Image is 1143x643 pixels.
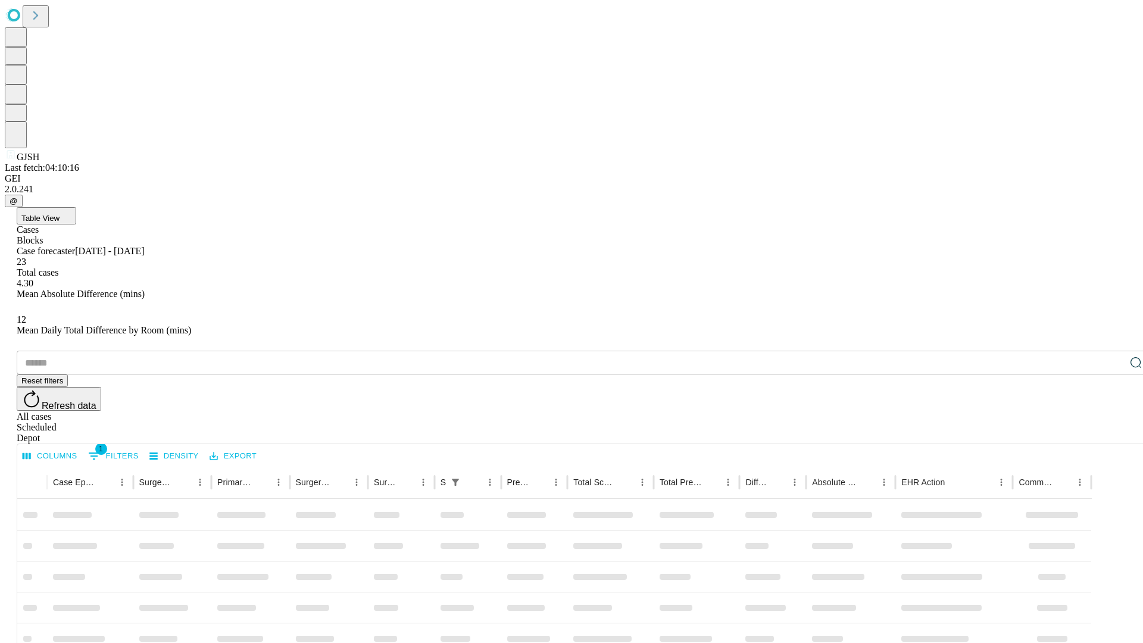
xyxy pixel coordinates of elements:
button: Menu [482,474,498,491]
button: Menu [993,474,1010,491]
button: Menu [415,474,432,491]
button: Show filters [447,474,464,491]
button: Menu [786,474,803,491]
div: Comments [1019,477,1053,487]
div: Total Scheduled Duration [573,477,616,487]
div: Surgeon Name [139,477,174,487]
button: Show filters [85,447,142,466]
div: Difference [745,477,769,487]
button: Sort [398,474,415,491]
span: Total cases [17,267,58,277]
button: Menu [270,474,287,491]
span: Case forecaster [17,246,75,256]
div: Surgery Name [296,477,330,487]
div: 1 active filter [447,474,464,491]
button: Sort [465,474,482,491]
button: Menu [348,474,365,491]
span: @ [10,196,18,205]
button: Density [146,447,202,466]
button: Reset filters [17,374,68,387]
button: Sort [946,474,963,491]
button: Menu [720,474,736,491]
button: Refresh data [17,387,101,411]
button: Export [207,447,260,466]
button: Sort [254,474,270,491]
span: 1 [95,443,107,455]
div: Surgery Date [374,477,397,487]
div: EHR Action [901,477,945,487]
button: Sort [770,474,786,491]
span: Refresh data [42,401,96,411]
button: Sort [859,474,876,491]
button: Sort [703,474,720,491]
span: Mean Absolute Difference (mins) [17,289,145,299]
div: Predicted In Room Duration [507,477,530,487]
button: Menu [548,474,564,491]
span: Reset filters [21,376,63,385]
button: Select columns [20,447,80,466]
div: Primary Service [217,477,252,487]
button: Sort [175,474,192,491]
span: 4.30 [17,278,33,288]
button: Menu [876,474,892,491]
button: @ [5,195,23,207]
span: Table View [21,214,60,223]
span: GJSH [17,152,39,162]
div: GEI [5,173,1138,184]
span: [DATE] - [DATE] [75,246,144,256]
button: Sort [531,474,548,491]
button: Menu [114,474,130,491]
div: Total Predicted Duration [660,477,702,487]
div: Absolute Difference [812,477,858,487]
span: Mean Daily Total Difference by Room (mins) [17,325,191,335]
button: Sort [332,474,348,491]
button: Menu [634,474,651,491]
span: 12 [17,314,26,324]
span: 23 [17,257,26,267]
div: Scheduled In Room Duration [441,477,446,487]
button: Sort [617,474,634,491]
span: Last fetch: 04:10:16 [5,163,79,173]
button: Sort [97,474,114,491]
div: Case Epic Id [53,477,96,487]
button: Table View [17,207,76,224]
button: Menu [192,474,208,491]
button: Menu [1072,474,1088,491]
div: 2.0.241 [5,184,1138,195]
button: Sort [1055,474,1072,491]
